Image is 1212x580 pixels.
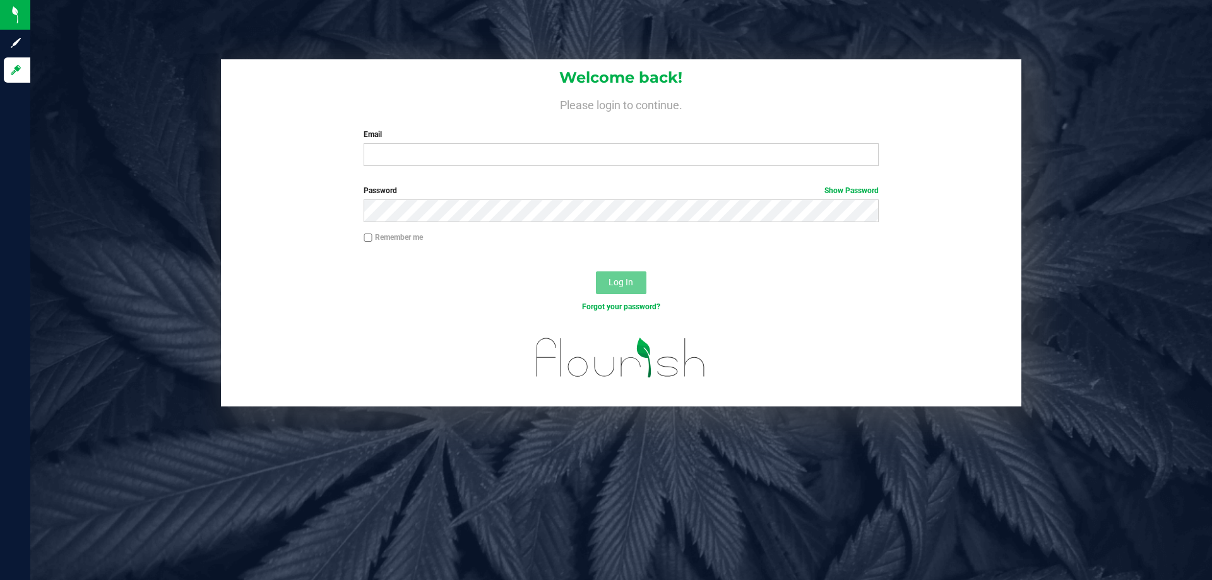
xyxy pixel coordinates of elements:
[364,234,372,242] input: Remember me
[596,271,646,294] button: Log In
[221,96,1021,111] h4: Please login to continue.
[824,186,879,195] a: Show Password
[9,64,22,76] inline-svg: Log in
[364,129,878,140] label: Email
[364,232,423,243] label: Remember me
[582,302,660,311] a: Forgot your password?
[364,186,397,195] span: Password
[9,37,22,49] inline-svg: Sign up
[609,277,633,287] span: Log In
[521,326,721,390] img: flourish_logo.svg
[221,69,1021,86] h1: Welcome back!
